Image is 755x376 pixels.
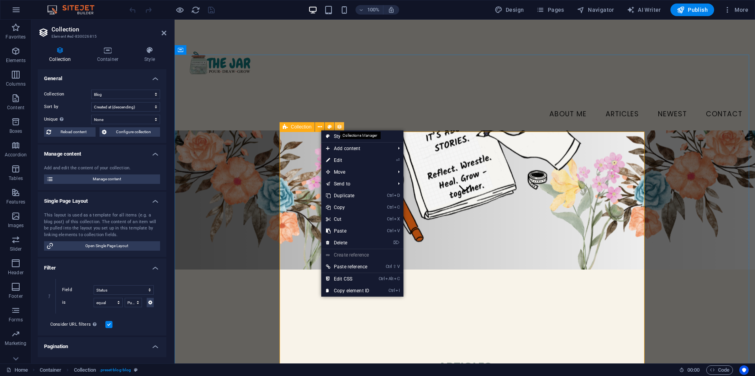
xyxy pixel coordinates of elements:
[9,128,22,134] p: Boxes
[679,365,700,375] h6: Session time
[396,158,400,163] i: ⏎
[9,293,23,299] p: Footer
[52,26,166,33] h2: Collection
[44,241,160,251] button: Open Single Page Layout
[396,288,400,293] i: I
[8,222,24,229] p: Images
[40,365,62,375] span: Click to select. Double-click to edit
[693,367,694,373] span: :
[492,4,527,16] div: Design (Ctrl+Alt+Y)
[677,6,708,14] span: Publish
[50,320,105,329] label: Consider URL filters
[321,190,374,202] a: CtrlDDuplicate
[720,4,751,16] button: More
[5,152,27,158] p: Accordion
[43,293,55,299] em: 1
[388,6,395,13] i: On resize automatically adjust zoom level to fit chosen device.
[175,5,184,15] button: Click here to leave preview mode and continue editing
[44,165,160,172] div: Add and edit the content of your collection.
[9,317,23,323] p: Forms
[355,5,383,15] button: 100%
[109,127,158,137] span: Configure collection
[385,276,393,281] i: Alt
[44,174,160,184] button: Manage content
[44,102,91,112] label: Sort by
[191,5,200,15] button: reload
[394,193,400,198] i: D
[5,340,26,347] p: Marketing
[86,46,133,63] h4: Container
[397,264,400,269] i: V
[99,127,160,137] button: Configure collection
[134,368,138,372] i: This element is a customizable preset
[56,174,158,184] span: Manage content
[6,199,25,205] p: Features
[536,6,564,14] span: Pages
[291,125,312,129] span: Collection
[739,365,749,375] button: Usercentrics
[533,4,567,16] button: Pages
[321,130,403,142] a: Style
[74,365,96,375] span: Click to select. Double-click to edit
[321,249,403,261] a: Create reference
[321,261,374,273] a: Ctrl⇧VPaste reference
[44,115,91,124] label: Unique
[321,237,374,249] a: ⌦Delete
[38,46,86,63] h4: Collection
[321,143,392,154] span: Add content
[38,337,166,351] h4: Pagination
[44,127,96,137] button: Reload content
[393,264,396,269] i: ⇧
[495,6,524,14] span: Design
[38,259,166,273] h4: Filter
[321,154,374,166] a: ⏎Edit
[6,81,26,87] p: Columns
[38,69,166,83] h4: General
[574,4,617,16] button: Navigator
[191,6,200,15] i: Reload page
[7,105,24,111] p: Content
[394,228,400,233] i: V
[9,175,23,182] p: Tables
[577,6,614,14] span: Navigator
[6,365,28,375] a: Click to cancel selection. Double-click to open Pages
[321,273,374,285] a: CtrlAltCEdit CSS
[321,213,374,225] a: CtrlXCut
[386,264,392,269] i: Ctrl
[44,212,160,238] div: This layout is used as a template for all items (e.g. a blog post) of this collection. The conten...
[321,166,392,178] span: Move
[321,178,392,190] a: Send to
[387,205,393,210] i: Ctrl
[8,270,24,276] p: Header
[45,5,104,15] img: Editor Logo
[40,365,138,375] nav: breadcrumb
[387,193,393,198] i: Ctrl
[394,276,400,281] i: C
[706,365,733,375] button: Code
[624,4,664,16] button: AI Writer
[321,285,374,297] a: CtrlICopy element ID
[99,365,131,375] span: . preset-blog-blog
[387,216,393,222] i: Ctrl
[389,288,395,293] i: Ctrl
[38,145,166,159] h4: Manage content
[394,216,400,222] i: X
[6,34,26,40] p: Favorites
[321,202,374,213] a: CtrlCCopy
[393,240,400,245] i: ⌦
[44,90,91,99] label: Collection
[52,33,151,40] h3: Element #ed-830026815
[394,205,400,210] i: C
[38,192,166,206] h4: Single Page Layout
[627,6,661,14] span: AI Writer
[492,4,527,16] button: Design
[6,57,26,64] p: Elements
[387,228,393,233] i: Ctrl
[710,365,729,375] span: Code
[367,5,380,15] h6: 100%
[321,225,374,237] a: CtrlVPaste
[724,6,748,14] span: More
[62,285,94,295] label: Field
[53,127,93,137] span: Reload content
[10,246,22,252] p: Slider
